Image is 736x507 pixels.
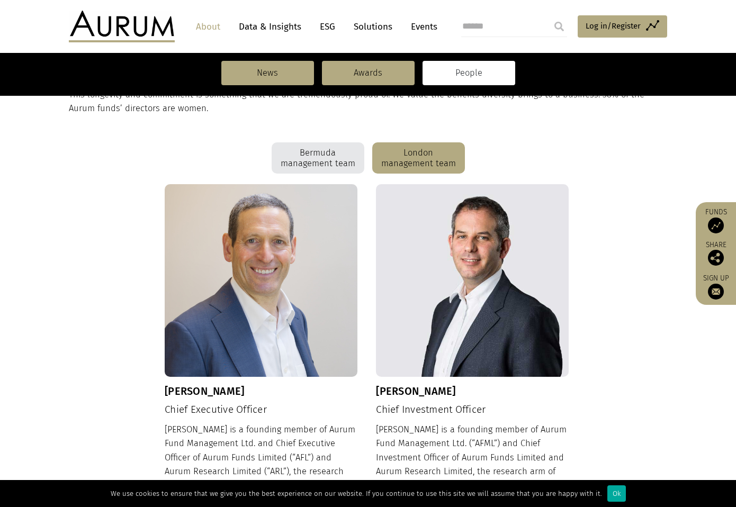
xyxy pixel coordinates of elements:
img: Sign up to our newsletter [708,284,724,300]
div: Share [701,241,731,266]
a: Awards [322,61,415,85]
input: Submit [549,16,570,37]
a: Sign up [701,274,731,300]
img: Share this post [708,250,724,266]
a: People [423,61,515,85]
a: About [191,17,226,37]
h3: [PERSON_NAME] [376,385,569,397]
div: Ok [607,485,626,502]
h4: Chief Executive Officer [165,404,357,416]
a: Events [406,17,437,37]
a: ESG [315,17,340,37]
div: London management team [372,142,465,174]
a: Log in/Register [578,15,667,38]
p: This longevity and commitment is something that we are tremendously proud of. We value the benefi... [69,88,665,116]
img: Access Funds [708,218,724,233]
a: Data & Insights [234,17,307,37]
a: Funds [701,207,731,233]
img: Aurum [69,11,175,42]
h3: [PERSON_NAME] [165,385,357,397]
span: Log in/Register [586,20,641,32]
div: Bermuda management team [272,142,364,174]
a: News [221,61,314,85]
a: Solutions [348,17,398,37]
h4: Chief Investment Officer [376,404,569,416]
